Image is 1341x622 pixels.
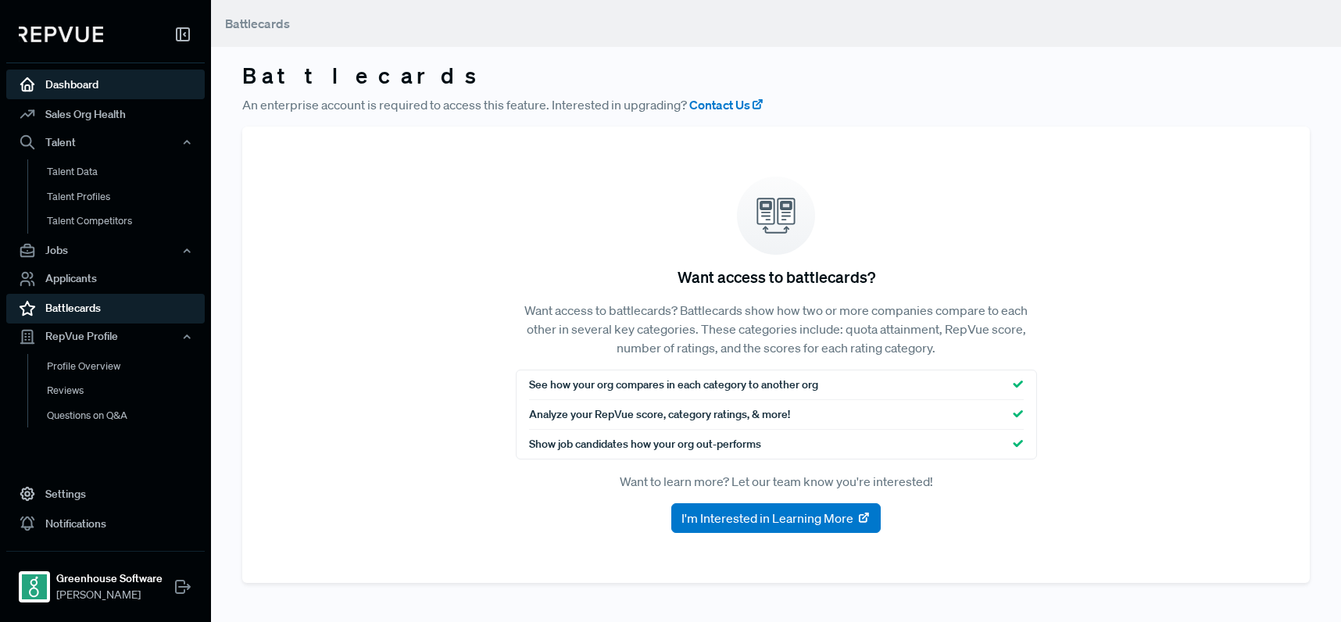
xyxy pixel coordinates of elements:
span: Battlecards [225,16,290,31]
h3: Battlecards [242,63,1310,89]
span: I'm Interested in Learning More [681,509,853,527]
a: Talent Data [27,159,226,184]
a: Settings [6,479,205,509]
a: Questions on Q&A [27,403,226,428]
a: Talent Profiles [27,184,226,209]
a: Applicants [6,264,205,294]
img: Greenhouse Software [22,574,47,599]
a: Sales Org Health [6,99,205,129]
button: Talent [6,129,205,155]
p: Want access to battlecards? Battlecards show how two or more companies compare to each other in s... [516,301,1037,357]
img: RepVue [19,27,103,42]
strong: Greenhouse Software [56,570,163,587]
button: RepVue Profile [6,324,205,350]
a: Dashboard [6,70,205,99]
a: Battlecards [6,294,205,324]
a: Talent Competitors [27,209,226,234]
span: Show job candidates how your org out-performs [529,436,761,452]
p: An enterprise account is required to access this feature. Interested in upgrading? [242,95,1310,114]
h5: Want access to battlecards? [678,267,875,286]
a: Notifications [6,509,205,538]
p: Want to learn more? Let our team know you're interested! [516,472,1037,491]
span: See how your org compares in each category to another org [529,377,818,393]
a: Greenhouse SoftwareGreenhouse Software[PERSON_NAME] [6,551,205,609]
button: Jobs [6,238,205,264]
span: [PERSON_NAME] [56,587,163,603]
a: Reviews [27,378,226,403]
a: Contact Us [689,95,764,114]
a: Profile Overview [27,354,226,379]
span: Analyze your RepVue score, category ratings, & more! [529,406,790,423]
button: I'm Interested in Learning More [671,503,881,533]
